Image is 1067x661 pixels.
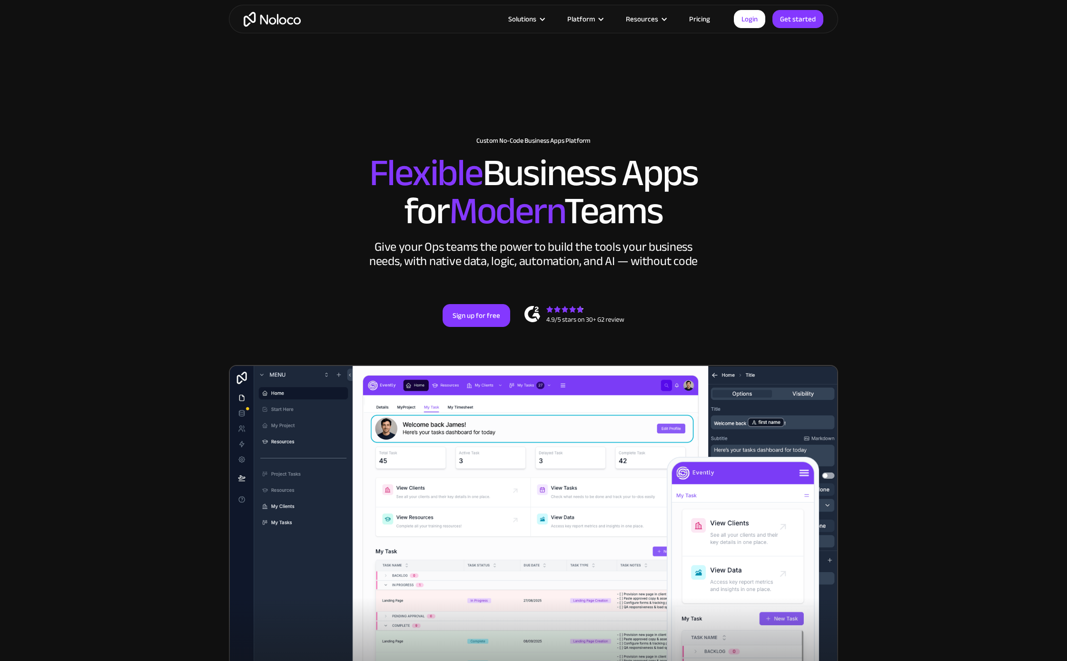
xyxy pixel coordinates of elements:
[508,13,536,25] div: Solutions
[567,13,595,25] div: Platform
[496,13,555,25] div: Solutions
[367,240,700,268] div: Give your Ops teams the power to build the tools your business needs, with native data, logic, au...
[677,13,722,25] a: Pricing
[626,13,658,25] div: Resources
[369,138,483,208] span: Flexible
[734,10,765,28] a: Login
[614,13,677,25] div: Resources
[244,12,301,27] a: home
[443,304,510,327] a: Sign up for free
[238,154,829,230] h2: Business Apps for Teams
[238,137,829,145] h1: Custom No-Code Business Apps Platform
[772,10,823,28] a: Get started
[555,13,614,25] div: Platform
[449,176,564,247] span: Modern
